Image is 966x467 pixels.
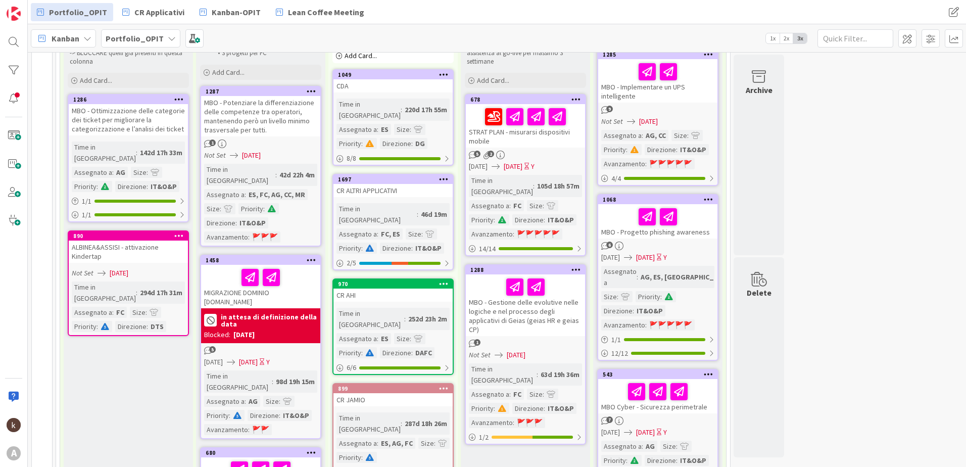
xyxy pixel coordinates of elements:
[336,333,377,344] div: Assegnato a
[410,333,411,344] span: :
[470,266,585,273] div: 1288
[517,229,560,239] span: 🚩🚩🚩🚩🚩
[494,214,495,225] span: :
[69,195,188,208] div: 1/1
[601,144,626,155] div: Priority
[72,307,112,318] div: Assegnato a
[333,79,453,92] div: CDA
[598,50,717,103] div: 1285MBO - Implementare un UPS intelligente
[418,438,434,449] div: Size
[671,130,687,141] div: Size
[601,319,645,331] div: Avanzamento
[336,412,401,435] div: Time in [GEOGRAPHIC_DATA]
[204,370,272,393] div: Time in [GEOGRAPHIC_DATA]
[147,167,148,178] span: :
[116,3,190,21] a: CR Applicativi
[333,289,453,302] div: CR AHI
[601,158,645,169] div: Avanzamento
[639,116,658,127] span: [DATE]
[96,181,98,192] span: :
[469,417,513,428] div: Avanzamento
[204,410,229,421] div: Priority
[466,95,585,104] div: 678
[474,339,480,346] span: 1
[543,389,544,400] span: :
[333,152,453,165] div: 8/8
[676,441,678,452] span: :
[333,184,453,197] div: CR ALTRI APPLICATIVI
[220,203,221,214] span: :
[537,369,538,380] span: :
[598,370,717,379] div: 543
[336,347,361,358] div: Priority
[611,348,628,359] span: 12 / 12
[7,7,21,21] img: Visit kanbanzone.com
[7,418,21,432] img: kh
[201,96,320,136] div: MBO - Potenziare la differenziazione delle competenze tra operatori, mantenendo però un livello m...
[333,257,453,269] div: 2/5
[201,448,320,457] div: 680
[406,228,421,240] div: Size
[69,241,188,263] div: ALBINEA&ASSISI - attivazione Kindertap
[601,305,633,316] div: Direzione
[377,333,378,344] span: :
[347,258,356,268] span: 2 / 5
[488,151,494,157] span: 2
[513,417,514,428] span: :
[146,307,147,318] span: :
[246,396,260,407] div: AG
[72,268,93,277] i: Not Set
[147,321,148,332] span: :
[617,291,618,302] span: :
[246,189,308,200] div: ES, FC, AG, CC, MR
[638,271,735,283] div: AG, ES, [GEOGRAPHIC_DATA]
[361,452,363,463] span: :
[148,321,166,332] div: DTS
[479,244,496,254] span: 14 / 14
[212,6,261,18] span: Kanban-OPIT
[513,228,514,240] span: :
[466,431,585,444] div: 1/2
[336,438,377,449] div: Assegnato a
[626,144,627,155] span: :
[636,252,655,263] span: [DATE]
[538,369,582,380] div: 63d 19h 36m
[509,389,511,400] span: :
[601,291,617,302] div: Size
[336,243,361,254] div: Priority
[333,393,453,406] div: CR JAMIO
[137,147,185,158] div: 142d 17h 33m
[512,403,544,414] div: Direzione
[633,305,634,316] span: :
[237,217,268,228] div: IT&O&P
[606,416,613,423] span: 7
[606,106,613,112] span: 9
[504,161,522,172] span: [DATE]
[96,321,98,332] span: :
[511,200,524,211] div: FC
[147,181,148,192] span: :
[747,287,771,299] div: Delete
[746,84,772,96] div: Archive
[201,256,320,308] div: 1458MIGRAZIONE DOMINIO [DOMAIN_NAME]
[206,449,320,456] div: 680
[780,33,793,43] span: 2x
[333,70,453,79] div: 1049
[361,243,363,254] span: :
[598,172,717,185] div: 4/4
[137,287,185,298] div: 294d 17h 31m
[598,195,717,204] div: 1068
[229,410,230,421] span: :
[603,196,717,203] div: 1068
[347,362,356,373] span: 6 / 6
[106,33,164,43] b: Portfolio_OPIT
[411,347,413,358] span: :
[527,200,543,211] div: Size
[336,138,361,149] div: Priority
[535,180,582,192] div: 105d 18h 57m
[134,6,184,18] span: CR Applicativi
[645,319,647,331] span: :
[201,87,320,96] div: 1287
[201,256,320,265] div: 1458
[660,441,676,452] div: Size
